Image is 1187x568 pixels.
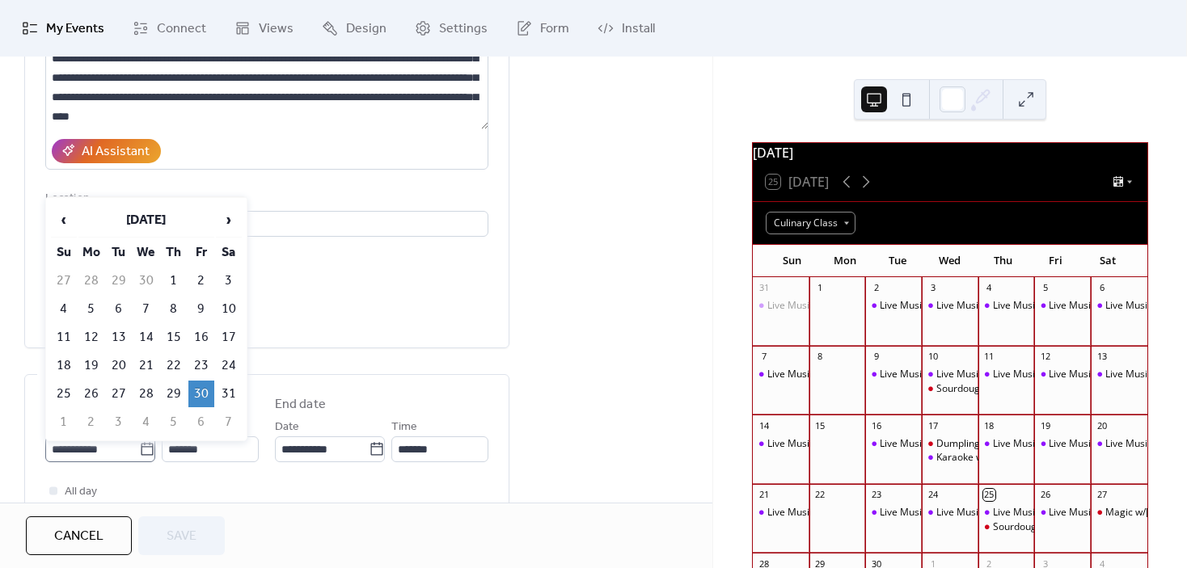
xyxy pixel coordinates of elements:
span: Cancel [54,527,103,546]
td: 3 [216,267,242,294]
div: 21 [758,489,770,501]
span: Time [391,418,417,437]
div: [DATE] [753,143,1147,162]
div: Magic w/Mike Rangel - Magic Castle Magician [1091,506,1147,520]
div: Live Music - [PERSON_NAME] [1049,299,1180,313]
td: 15 [161,324,187,351]
div: Live Music - [PERSON_NAME] [936,368,1067,381]
a: Form [504,6,581,50]
div: Live Music - Sue & Jordan [1034,437,1091,451]
td: 18 [51,352,77,379]
div: Thu [976,245,1029,277]
div: 26 [1039,489,1051,501]
div: Live Music - Rowdy Yates [978,506,1035,520]
a: My Events [10,6,116,50]
span: Show date only [65,502,141,521]
td: 29 [106,267,132,294]
div: Live Music - [PERSON_NAME] [767,299,898,313]
div: Fri [1029,245,1082,277]
div: 5 [1039,282,1051,294]
span: ‹ [52,204,76,236]
div: Karaoke with Erik from Sound House Productions [922,451,978,465]
td: 21 [133,352,159,379]
span: › [217,204,241,236]
td: 31 [216,381,242,407]
div: Live Music - Blue Harmonix [753,437,809,451]
a: Design [310,6,399,50]
a: Settings [403,6,500,50]
div: Live Music - Kenny Taylor [922,299,978,313]
td: 3 [106,409,132,435]
button: Cancel [26,516,132,555]
div: Live Music - Blue Harmonix [767,437,889,451]
div: 13 [1096,351,1108,363]
td: 17 [216,324,242,351]
div: 15 [814,419,826,431]
div: 27 [1096,489,1108,501]
td: 23 [188,352,214,379]
div: Live Music - Rolf Gehrung [1034,368,1091,381]
span: Connect [157,19,206,39]
td: 2 [78,409,104,435]
th: Th [161,239,187,266]
div: Dumpling Making Class at Primal House [922,437,978,451]
div: 24 [927,489,939,501]
td: 6 [188,409,214,435]
td: 28 [133,381,159,407]
span: My Events [46,19,104,39]
div: Live Music - Michael Campbell [922,506,978,520]
div: Live Music - [PERSON_NAME] Music [880,437,1040,451]
div: Live Music -Two Heavy Cats [753,506,809,520]
td: 13 [106,324,132,351]
td: 16 [188,324,214,351]
td: 29 [161,381,187,407]
div: Live Music - Jon Millsap Music [865,368,922,381]
th: Mo [78,239,104,266]
td: 1 [51,409,77,435]
div: Location [45,189,485,208]
div: Live Music - [PERSON_NAME] [1049,368,1180,381]
td: 20 [106,352,132,379]
div: Live Music - Jon Millsap Music [865,437,922,451]
div: Wed [923,245,976,277]
td: 1 [161,267,187,294]
div: End date [275,395,326,414]
div: 3 [927,282,939,294]
div: 14 [758,419,770,431]
div: Live Music - Gary Wooten [922,368,978,381]
a: Connect [120,6,218,50]
td: 22 [161,352,187,379]
div: 16 [870,419,882,431]
td: 19 [78,352,104,379]
td: 2 [188,267,214,294]
div: Live Music - [PERSON_NAME] Music [880,506,1040,520]
div: 20 [1096,419,1108,431]
td: 11 [51,324,77,351]
div: Live Music - [PERSON_NAME] [936,299,1067,313]
div: Live Music - Kielo Smith [753,368,809,381]
div: Live Music - Two Heavy Cats [978,299,1035,313]
div: 10 [927,351,939,363]
span: Form [540,19,569,39]
div: Live Music - [PERSON_NAME] [993,368,1124,381]
div: 22 [814,489,826,501]
div: 31 [758,282,770,294]
span: Install [622,19,655,39]
div: Dumpling Making Class at [GEOGRAPHIC_DATA] [936,437,1154,451]
th: We [133,239,159,266]
td: 4 [133,409,159,435]
div: Sourdough Advanced Class [978,520,1035,534]
td: 6 [106,296,132,322]
div: Live Music - Jon Millsap Music [865,299,922,313]
div: Sat [1082,245,1134,277]
td: 27 [51,267,77,294]
th: [DATE] [78,203,214,238]
td: 12 [78,324,104,351]
div: Live Music - Emily Smith [1034,506,1091,520]
div: Live Music -Two Heavy Cats [767,506,892,520]
div: Live Music - Michael Peters [1034,299,1091,313]
td: 10 [216,296,242,322]
div: Live Music - [PERSON_NAME] [993,506,1124,520]
span: Design [346,19,387,39]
